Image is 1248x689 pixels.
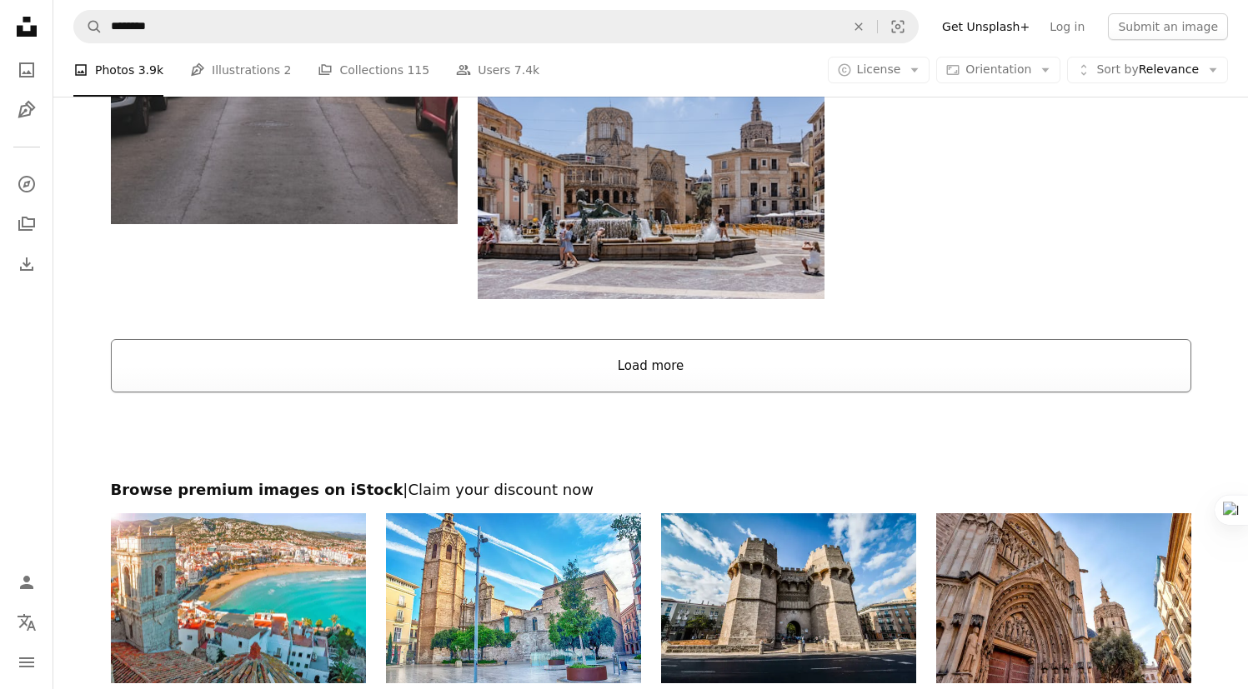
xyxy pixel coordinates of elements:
[828,57,930,83] button: License
[878,11,918,42] button: Visual search
[284,61,292,79] span: 2
[1096,62,1199,78] span: Relevance
[10,606,43,639] button: Language
[936,513,1191,683] img: The Valencia Cathedral and Miguelete of Valencia, Spain
[857,62,901,76] span: License
[407,61,429,79] span: 115
[386,513,641,683] img: Bell tower of the Valencia Cathedral
[1067,57,1228,83] button: Sort byRelevance
[111,339,1191,392] button: Load more
[190,43,291,97] a: Illustrations 2
[10,646,43,679] button: Menu
[10,247,43,281] a: Download History
[10,53,43,87] a: Photos
[932,13,1040,40] a: Get Unsplash+
[661,513,916,683] img: Torres de Serranos in Valencia, Spain
[840,11,877,42] button: Clear
[456,43,539,97] a: Users 7.4k
[73,10,919,43] form: Find visuals sitewide
[1040,13,1095,40] a: Log in
[111,480,1191,500] h2: Browse premium images on iStock
[111,513,366,683] img: View of the sea from a height. Peñíscola, Castellón, Spain. Beautiful view of the sea and the bay.
[965,62,1031,76] span: Orientation
[1096,62,1138,76] span: Sort by
[10,566,43,599] a: Log in / Sign up
[318,43,429,97] a: Collections 115
[10,167,43,201] a: Explore
[478,68,824,299] img: a fountain in a courtyard with buildings in the background
[1108,13,1228,40] button: Submit an image
[403,481,594,498] span: | Claim your discount now
[10,10,43,47] a: Home — Unsplash
[514,61,539,79] span: 7.4k
[74,11,103,42] button: Search Unsplash
[10,93,43,127] a: Illustrations
[936,57,1060,83] button: Orientation
[478,176,824,191] a: a fountain in a courtyard with buildings in the background
[10,207,43,241] a: Collections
